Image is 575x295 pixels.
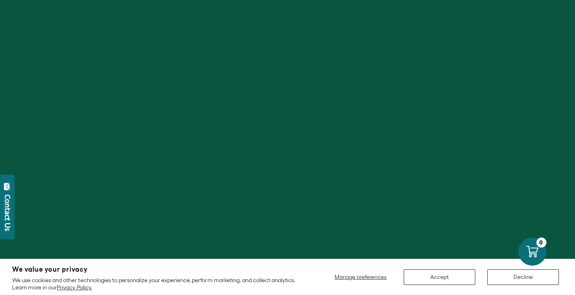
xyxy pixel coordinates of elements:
span: Manage preferences [335,274,386,280]
p: We use cookies and other technologies to personalize your experience, perform marketing, and coll... [12,277,302,291]
button: Decline [487,269,559,285]
button: Manage preferences [330,269,392,285]
div: Contact Us [4,195,12,231]
h2: We value your privacy [12,266,302,273]
div: 0 [536,238,546,248]
a: Privacy Policy. [57,284,92,291]
button: Accept [404,269,475,285]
